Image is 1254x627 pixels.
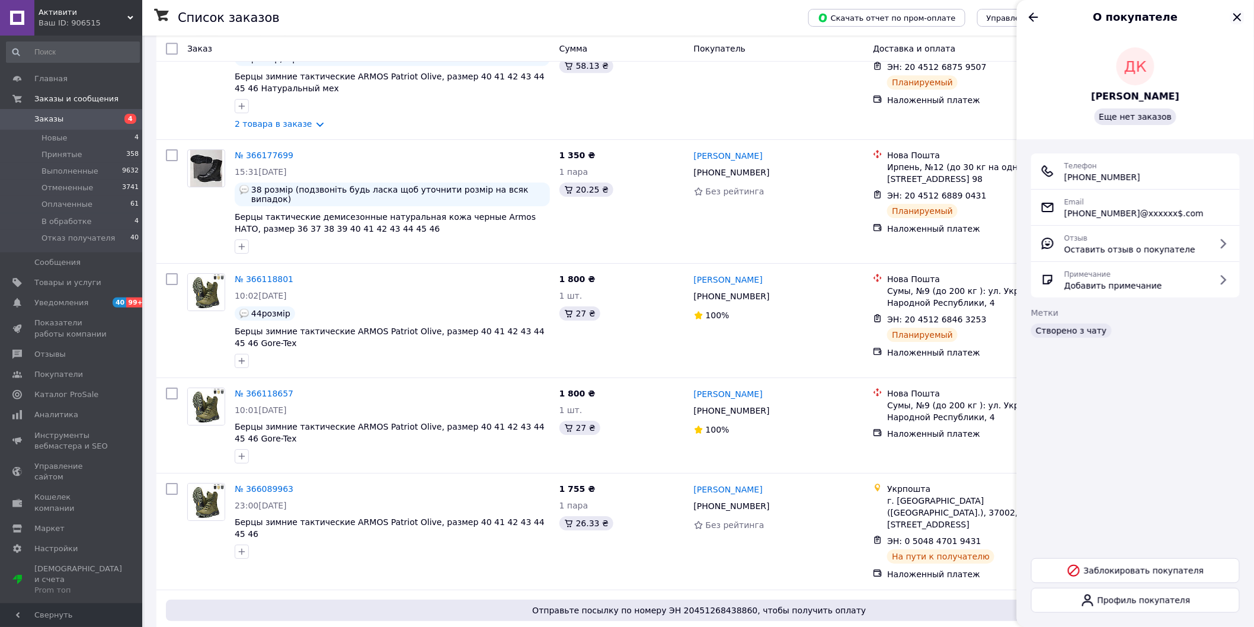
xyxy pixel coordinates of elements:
div: 20.25 ₴ [559,183,613,197]
span: [PHONE_NUMBER] [694,292,770,301]
img: Фото товару [188,484,225,520]
button: Скачать отчет по пром-оплате [808,9,965,27]
div: г. [GEOGRAPHIC_DATA] ([GEOGRAPHIC_DATA].), 37002, вул. [STREET_ADDRESS] [887,495,1079,530]
span: 1 шт. [559,405,583,415]
a: Берцы зимние тактические ARMOS Patriot Olive, размер 40 41 42 43 44 45 46 Gore-Tex [235,327,545,348]
div: Ирпень, №12 (до 30 кг на одно место): [STREET_ADDRESS] 98 [887,161,1079,185]
div: Нова Пошта [887,388,1079,399]
a: Фото товару [187,388,225,426]
span: Оставить отзыв о покупателе [1064,244,1195,255]
div: Нова Пошта [887,149,1079,161]
div: Наложенный платеж [887,347,1079,359]
span: 1 800 ₴ [559,389,596,398]
span: [PHONE_NUMBER] [694,406,770,415]
span: Добавить примечание [1064,280,1162,292]
a: [PERSON_NAME] [694,388,763,400]
span: 1 пара [559,501,588,510]
span: Отправьте посылку по номеру ЭН 20451268438860, чтобы получить оплату [171,604,1228,616]
span: 10:02[DATE] [235,291,287,300]
button: Закрыть [1230,10,1245,24]
span: Телефон [1064,162,1097,170]
span: Инструменты вебмастера и SEO [34,430,110,452]
span: Кошелек компании [34,492,110,513]
span: 15:31[DATE] [235,167,287,177]
span: Отзывы [34,349,66,360]
span: 40 [113,297,126,308]
a: Фото товару [187,483,225,521]
span: Товары и услуги [34,277,101,288]
span: Заказы [34,114,63,124]
span: Главная [34,73,68,84]
h1: Список заказов [178,11,280,25]
span: Сообщения [34,257,81,268]
span: Покупатели [34,369,83,380]
span: Без рейтинга [706,520,764,530]
span: Настройки [34,543,78,554]
span: Новые [41,133,68,143]
a: № 366177699 [235,151,293,160]
span: Email [1064,198,1084,206]
a: Берцы зимние тактические ARMOS Patriot Olive, размер 40 41 42 43 44 45 46 Натуральный мех [235,72,545,93]
a: [PERSON_NAME] [694,484,763,495]
span: 44розмір [251,309,290,318]
a: Берцы зимние тактические ARMOS Patriot Olive, размер 40 41 42 43 44 45 46 [235,517,545,539]
span: ЭН: 0 5048 4701 9431 [887,536,981,546]
div: Prom топ [34,585,122,596]
span: Еще нет заказов [1099,112,1172,121]
a: [PERSON_NAME] [694,150,763,162]
a: Фото товару [187,273,225,311]
span: 4 [124,114,136,124]
span: 1 755 ₴ [559,484,596,494]
span: Заказ [187,44,212,53]
span: [PHONE_NUMBER]@xxxxxx$.com [1064,207,1204,219]
span: В обработке [41,216,92,227]
span: 4 [135,216,139,227]
div: Укрпошта [887,483,1079,495]
div: Планируемый [887,204,958,218]
a: 2 товара в заказе [235,119,312,129]
span: 3741 [122,183,139,193]
img: Фото товару [188,388,225,425]
span: Метки [1031,308,1058,318]
div: Наложенный платеж [887,568,1079,580]
span: Отзыв [1064,234,1087,242]
button: Заблокировать покупателя [1031,558,1240,583]
span: Заказы и сообщения [34,94,119,104]
span: [DEMOGRAPHIC_DATA] и счета [34,564,122,596]
a: № 366118801 [235,274,293,284]
span: О покупателе [1093,11,1178,23]
div: Планируемый [887,328,958,342]
div: Наложенный платеж [887,223,1079,235]
button: Назад [1026,10,1041,24]
span: 10:01[DATE] [235,405,287,415]
span: Показатели работы компании [34,318,110,339]
a: [PERSON_NAME] [694,274,763,286]
span: 9632 [122,166,139,177]
div: На пути к получателю [887,549,994,564]
span: ДК [1124,56,1147,78]
span: Принятые [41,149,82,160]
span: 40 [130,233,139,244]
span: Отмененные [41,183,93,193]
span: Активити [39,7,127,18]
img: Фото товару [188,274,225,311]
span: 4 [135,133,139,143]
span: 100% [706,425,730,434]
span: [PHONE_NUMBER] [694,168,770,177]
span: 1 800 ₴ [559,274,596,284]
div: Ваш ID: 906515 [39,18,142,28]
a: Фото товару [187,149,225,187]
div: Наложенный платеж [887,94,1079,106]
div: 58.13 ₴ [559,59,613,73]
a: № 366118657 [235,389,293,398]
div: Планируемый [887,75,958,89]
span: 99+ [126,297,146,308]
div: 27 ₴ [559,306,600,321]
span: [PHONE_NUMBER] [694,501,770,511]
span: Доставка и оплата [873,44,955,53]
span: Берцы зимние тактические ARMOS Patriot Olive, размер 40 41 42 43 44 45 46 Gore-Tex [235,422,545,443]
span: Покупатель [694,44,746,53]
span: 61 [130,199,139,210]
span: ЭН: 20 4512 6889 0431 [887,191,987,200]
